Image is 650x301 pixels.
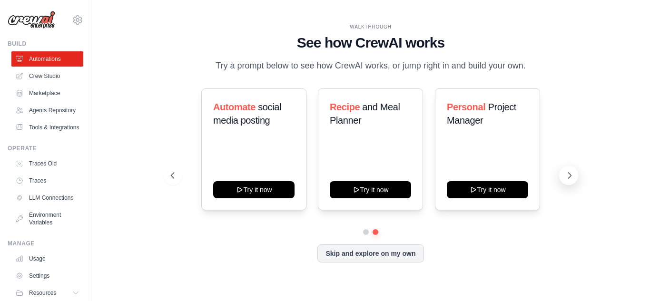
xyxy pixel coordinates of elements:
h1: See how CrewAI works [171,34,571,51]
span: Resources [29,289,56,297]
button: Skip and explore on my own [317,244,423,262]
button: Try it now [213,181,295,198]
div: Operate [8,145,83,152]
a: Marketplace [11,86,83,101]
div: Build [8,40,83,48]
span: Project Manager [447,102,516,126]
a: Traces Old [11,156,83,171]
button: Try it now [447,181,528,198]
span: and Meal Planner [330,102,400,126]
a: Tools & Integrations [11,120,83,135]
a: Usage [11,251,83,266]
a: Automations [11,51,83,67]
iframe: Chat Widget [602,255,650,301]
span: Personal [447,102,485,112]
span: social media posting [213,102,281,126]
p: Try a prompt below to see how CrewAI works, or jump right in and build your own. [211,59,531,73]
div: Manage [8,240,83,247]
a: Agents Repository [11,103,83,118]
a: Environment Variables [11,207,83,230]
div: WALKTHROUGH [171,23,571,30]
button: Try it now [330,181,411,198]
a: Settings [11,268,83,283]
a: Crew Studio [11,68,83,84]
a: Traces [11,173,83,188]
a: LLM Connections [11,190,83,205]
img: Logo [8,11,55,29]
span: Recipe [330,102,360,112]
button: Resources [11,285,83,301]
span: Automate [213,102,256,112]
